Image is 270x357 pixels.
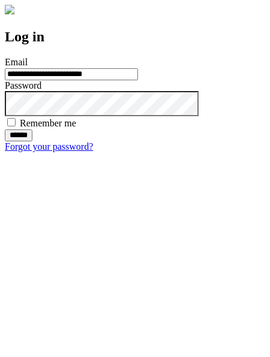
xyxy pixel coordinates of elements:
[5,57,28,67] label: Email
[5,29,265,45] h2: Log in
[5,80,41,90] label: Password
[5,5,14,14] img: logo-4e3dc11c47720685a147b03b5a06dd966a58ff35d612b21f08c02c0306f2b779.png
[5,141,93,152] a: Forgot your password?
[20,118,76,128] label: Remember me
